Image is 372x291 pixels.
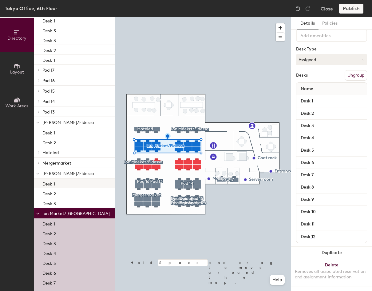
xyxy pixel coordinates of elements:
input: Unnamed desk [298,134,366,142]
button: Policies [319,17,341,30]
input: Unnamed desk [298,220,366,229]
button: Duplicate [291,247,372,259]
p: Desk 7 [42,279,56,286]
span: Layout [10,70,24,75]
input: Unnamed desk [298,171,366,179]
button: Ungroup [345,70,367,81]
span: Work Areas [6,103,28,109]
input: Unnamed desk [298,232,366,241]
p: Desk 2 [42,229,56,237]
img: Redo [305,6,311,12]
input: Add amenities [299,31,354,39]
p: Desk 4 [42,249,56,256]
p: Desk 3 [42,239,56,246]
p: Desk 2 [42,189,56,197]
p: Desk 2 [42,138,56,145]
button: Close [321,4,333,14]
button: Help [270,275,285,285]
span: Mergermarket [42,161,71,166]
button: DeleteRemoves all associated reservation and assignment information [291,259,372,286]
span: Pod 14 [42,99,55,104]
button: Assigned [296,54,367,65]
p: Desk 3 [42,199,56,206]
input: Unnamed desk [298,195,366,204]
p: Desk 2 [42,46,56,53]
span: Directory [7,36,26,41]
input: Unnamed desk [298,97,366,106]
p: Desk 1 [42,129,55,136]
p: Desk 1 [42,220,55,227]
p: Desk 1 [42,17,55,24]
input: Unnamed desk [298,122,366,130]
p: Desk 6 [42,269,56,276]
input: Unnamed desk [298,146,366,155]
div: Tokyo Office, 6th Floor [5,5,57,12]
span: [PERSON_NAME]/Fidessa [42,171,94,176]
p: Desk 3 [42,36,56,43]
span: Ion Market/[GEOGRAPHIC_DATA] [42,211,110,216]
div: Removes all associated reservation and assignment information [295,269,368,280]
input: Unnamed desk [298,158,366,167]
span: Pod 13 [42,110,55,115]
span: [PERSON_NAME]/Fidessa [42,120,94,125]
img: Undo [295,6,301,12]
p: Desk 1 [42,56,55,63]
div: Desk Type [296,47,367,52]
span: Name [298,83,316,94]
input: Unnamed desk [298,183,366,192]
input: Unnamed desk [298,208,366,216]
p: Desk 3 [42,26,56,34]
span: Pod 15 [42,89,55,94]
span: Pod 16 [42,78,55,83]
p: Desk 1 [42,180,55,187]
p: Desk 5 [42,259,56,266]
div: Desks [296,73,308,78]
input: Unnamed desk [298,109,366,118]
span: Pod 17 [42,68,54,73]
button: Details [297,17,319,30]
span: Hoteled [42,150,59,155]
